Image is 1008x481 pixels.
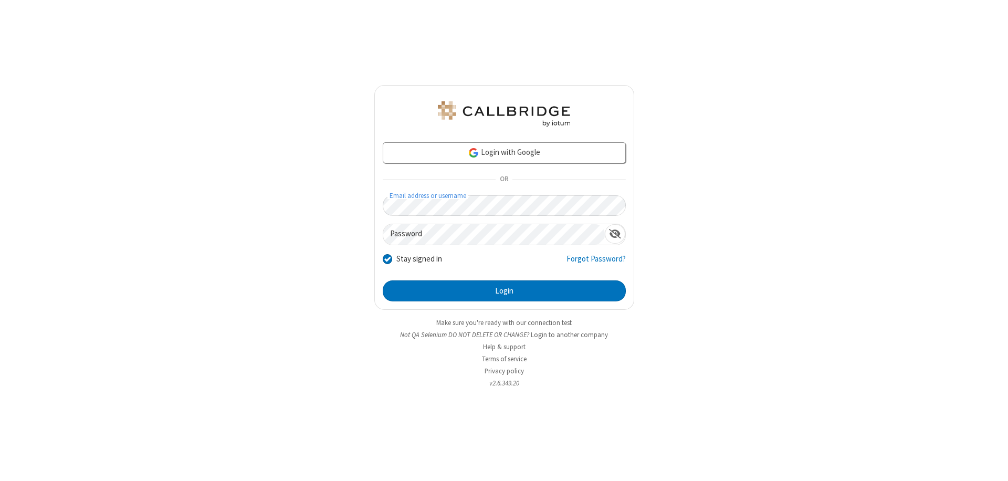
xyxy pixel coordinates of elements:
div: Show password [605,224,625,244]
a: Forgot Password? [566,253,626,273]
input: Email address or username [383,195,626,216]
li: Not QA Selenium DO NOT DELETE OR CHANGE? [374,330,634,340]
img: QA Selenium DO NOT DELETE OR CHANGE [436,101,572,127]
a: Privacy policy [485,367,524,375]
span: OR [496,172,512,187]
button: Login [383,280,626,301]
a: Help & support [483,342,526,351]
a: Terms of service [482,354,527,363]
a: Make sure you're ready with our connection test [436,318,572,327]
a: Login with Google [383,142,626,163]
label: Stay signed in [396,253,442,265]
button: Login to another company [531,330,608,340]
input: Password [383,224,605,245]
img: google-icon.png [468,147,479,159]
li: v2.6.349.20 [374,378,634,388]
